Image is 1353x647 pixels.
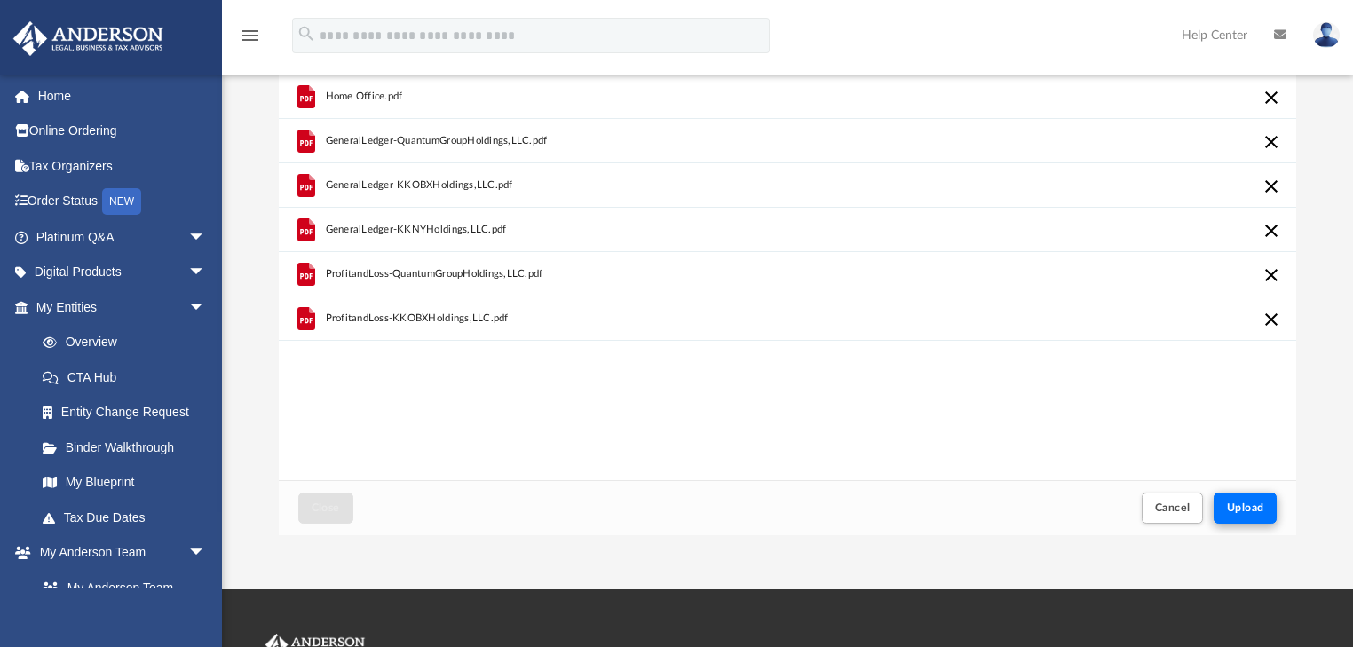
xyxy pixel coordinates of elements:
[1227,502,1264,513] span: Upload
[25,395,233,430] a: Entity Change Request
[312,502,340,513] span: Close
[25,325,233,360] a: Overview
[325,268,542,280] span: ProfitandLoss-QuantumGroupHoldings,LLC.pdf
[25,430,233,465] a: Binder Walkthrough
[1261,264,1282,286] button: Cancel this upload
[298,493,353,524] button: Close
[188,535,224,572] span: arrow_drop_down
[25,500,233,535] a: Tax Due Dates
[12,535,224,571] a: My Anderson Teamarrow_drop_down
[25,465,224,501] a: My Blueprint
[1214,493,1278,524] button: Upload
[1261,87,1282,108] button: Cancel this upload
[1142,493,1204,524] button: Cancel
[12,255,233,290] a: Digital Productsarrow_drop_down
[297,24,316,43] i: search
[102,188,141,215] div: NEW
[325,224,506,235] span: GeneralLedger-KKNYHoldings,LLC.pdf
[240,34,261,46] a: menu
[1313,22,1340,48] img: User Pic
[8,21,169,56] img: Anderson Advisors Platinum Portal
[1155,502,1191,513] span: Cancel
[1261,131,1282,153] button: Cancel this upload
[279,30,1297,481] div: grid
[12,219,233,255] a: Platinum Q&Aarrow_drop_down
[12,184,233,220] a: Order StatusNEW
[1261,176,1282,197] button: Cancel this upload
[1261,220,1282,241] button: Cancel this upload
[12,114,233,149] a: Online Ordering
[25,570,215,605] a: My Anderson Team
[12,148,233,184] a: Tax Organizers
[12,78,233,114] a: Home
[25,359,233,395] a: CTA Hub
[279,30,1297,535] div: Upload
[188,289,224,326] span: arrow_drop_down
[188,219,224,256] span: arrow_drop_down
[188,255,224,291] span: arrow_drop_down
[325,312,508,324] span: ProfitandLoss-KKOBXHoldings,LLC.pdf
[325,91,402,102] span: Home Office.pdf
[1261,309,1282,330] button: Cancel this upload
[325,179,512,191] span: GeneralLedger-KKOBXHoldings,LLC.pdf
[325,135,547,146] span: GeneralLedger-QuantumGroupHoldings,LLC.pdf
[12,289,233,325] a: My Entitiesarrow_drop_down
[240,25,261,46] i: menu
